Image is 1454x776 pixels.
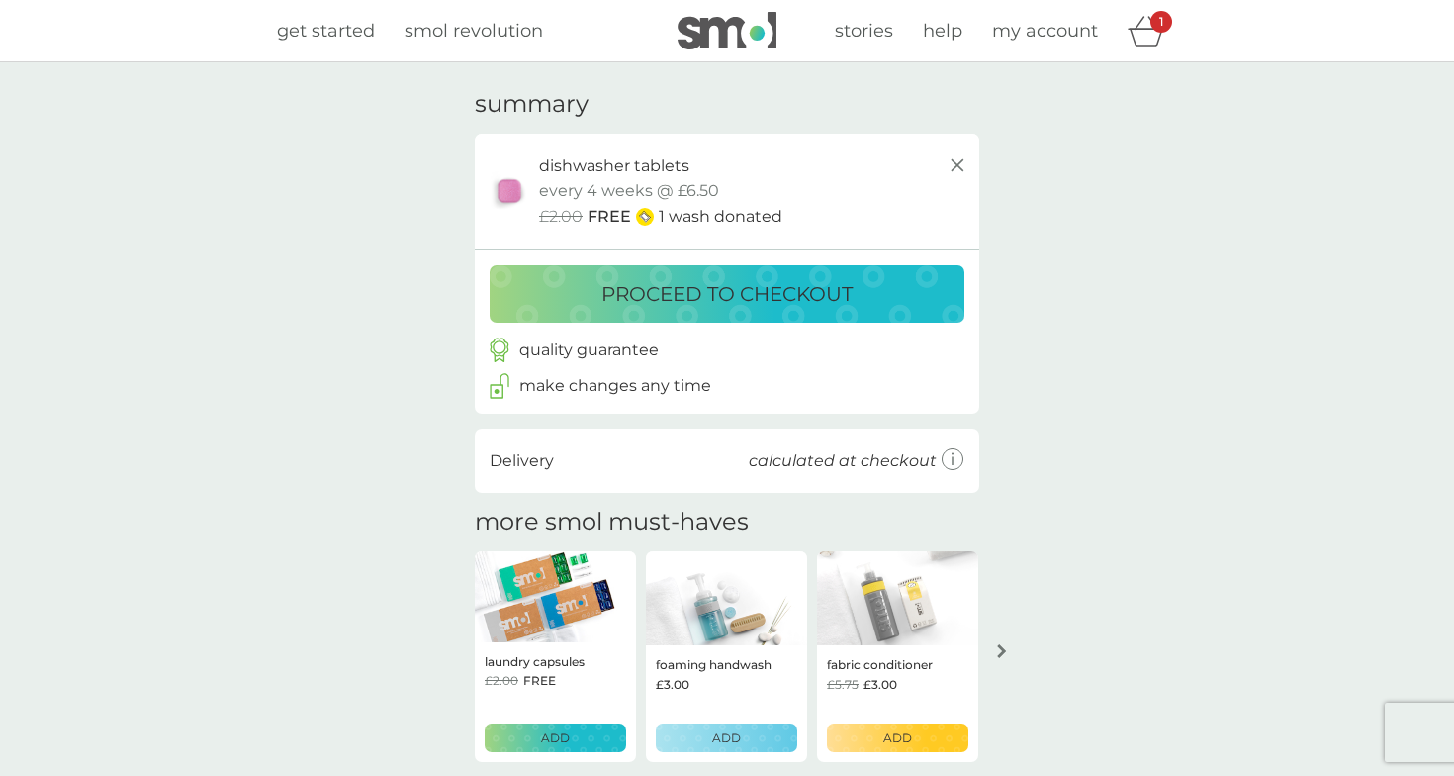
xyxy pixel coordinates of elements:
p: ADD [541,728,570,747]
span: £3.00 [656,675,689,694]
p: Delivery [490,448,554,474]
img: smol [678,12,776,49]
p: ADD [712,728,741,747]
p: 1 wash donated [659,204,782,230]
div: basket [1128,11,1177,50]
button: proceed to checkout [490,265,964,323]
span: £2.00 [485,671,518,690]
p: quality guarantee [519,338,659,363]
p: proceed to checkout [601,278,853,310]
p: make changes any time [519,373,711,399]
h2: more smol must-haves [475,508,749,536]
p: fabric conditioner [827,655,933,674]
a: help [923,17,962,46]
a: stories [835,17,893,46]
p: every 4 weeks @ £6.50 [539,178,719,204]
p: foaming handwash [656,655,772,674]
h3: summary [475,90,589,119]
p: calculated at checkout [749,448,937,474]
p: laundry capsules [485,652,585,671]
span: £2.00 [539,204,583,230]
a: my account [992,17,1098,46]
span: FREE [523,671,556,690]
p: ADD [883,728,912,747]
span: £5.75 [827,675,859,694]
span: my account [992,20,1098,42]
span: £3.00 [863,675,897,694]
span: get started [277,20,375,42]
button: ADD [827,724,968,752]
span: stories [835,20,893,42]
button: ADD [485,724,626,752]
span: help [923,20,962,42]
a: get started [277,17,375,46]
span: FREE [588,204,631,230]
span: smol revolution [405,20,543,42]
button: ADD [656,724,797,752]
a: smol revolution [405,17,543,46]
p: dishwasher tablets [539,153,689,179]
